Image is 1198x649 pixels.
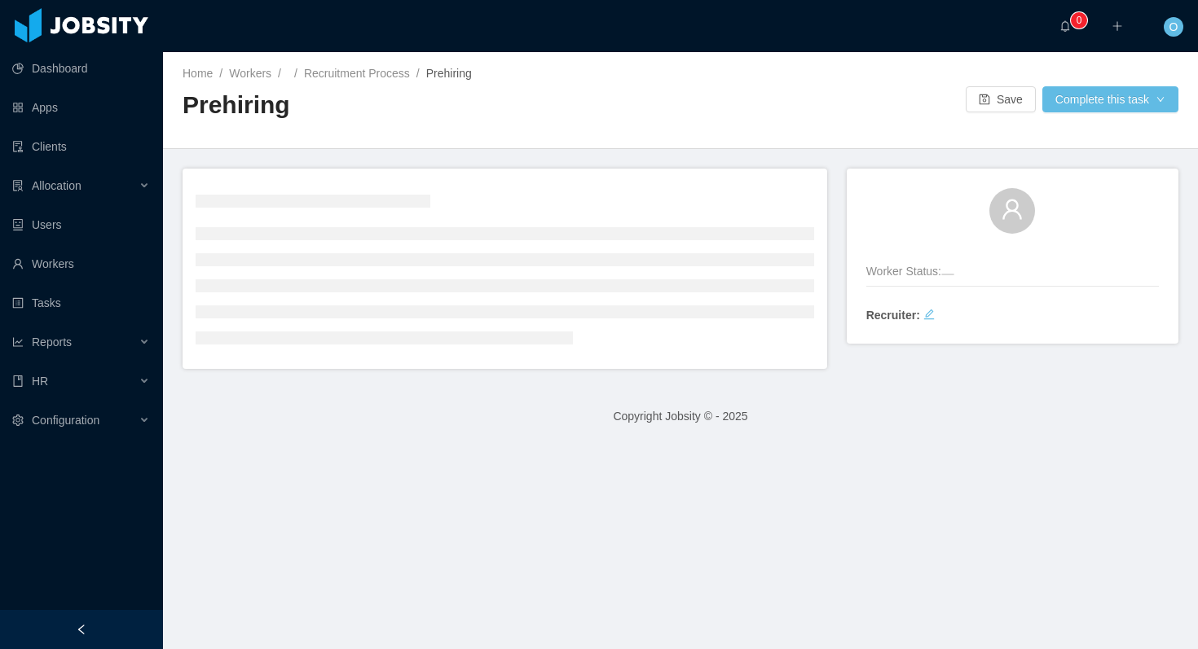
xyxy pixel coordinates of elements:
[1001,198,1024,221] i: icon: user
[278,67,281,80] span: /
[1042,86,1178,112] button: Complete this taskicon: down
[12,414,24,426] i: icon: setting
[1169,17,1178,37] span: O
[32,375,48,388] span: HR
[183,89,680,122] h2: Prehiring
[32,414,99,427] span: Configuration
[12,375,24,387] i: icon: book
[12,91,150,124] a: icon: appstoreApps
[416,67,420,80] span: /
[12,52,150,85] a: icon: pie-chartDashboard
[32,335,72,349] span: Reports
[923,309,935,320] i: icon: edit
[966,86,1036,112] button: icon: saveSave
[12,248,150,280] a: icon: userWorkers
[12,287,150,319] a: icon: profileTasks
[866,265,941,278] span: Worker Status:
[12,336,24,348] i: icon: line-chart
[294,67,297,80] span: /
[304,67,410,80] a: Recruitment Process
[229,67,271,80] a: Workers
[12,130,150,163] a: icon: auditClients
[183,67,213,80] a: Home
[426,67,472,80] span: Prehiring
[12,208,150,241] a: icon: robotUsers
[1059,20,1071,32] i: icon: bell
[32,179,81,192] span: Allocation
[1112,20,1123,32] i: icon: plus
[12,180,24,191] i: icon: solution
[163,388,1198,445] footer: Copyright Jobsity © - 2025
[866,309,920,322] strong: Recruiter:
[1071,12,1087,29] sup: 0
[219,67,222,80] span: /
